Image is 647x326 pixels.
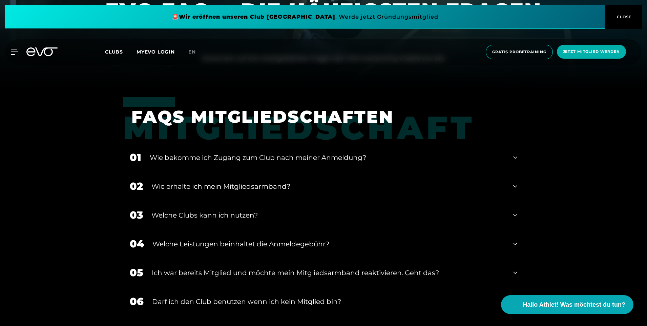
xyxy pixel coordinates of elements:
[484,45,555,59] a: Gratis Probetraining
[150,152,505,163] div: Wie bekomme ich Zugang zum Club nach meiner Anmeldung?
[131,106,507,128] h1: FAQS MITGLIEDSCHAFTEN
[555,45,628,59] a: Jetzt Mitglied werden
[492,49,546,55] span: Gratis Probetraining
[152,297,505,307] div: Darf ich den Club benutzen wenn ich kein Mitglied bin?
[151,181,505,191] div: Wie erhalte ich mein Mitgliedsarmband?
[130,150,141,165] div: 01
[152,239,505,249] div: Welche Leistungen beinhaltet die Anmeldegebühr?
[523,300,625,309] span: Hallo Athlet! Was möchtest du tun?
[105,49,123,55] span: Clubs
[130,179,143,194] div: 02
[130,265,143,280] div: 05
[130,207,143,223] div: 03
[188,49,196,55] span: en
[105,48,137,55] a: Clubs
[151,210,505,220] div: Welche Clubs kann ich nutzen?
[501,295,633,314] button: Hallo Athlet! Was möchtest du tun?
[130,236,144,251] div: 04
[137,49,175,55] a: MYEVO LOGIN
[130,294,144,309] div: 06
[605,5,642,29] button: CLOSE
[152,268,505,278] div: Ich war bereits Mitglied und möchte mein Mitgliedsarmband reaktivieren. Geht das?
[188,48,204,56] a: en
[615,14,632,20] span: CLOSE
[563,49,620,55] span: Jetzt Mitglied werden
